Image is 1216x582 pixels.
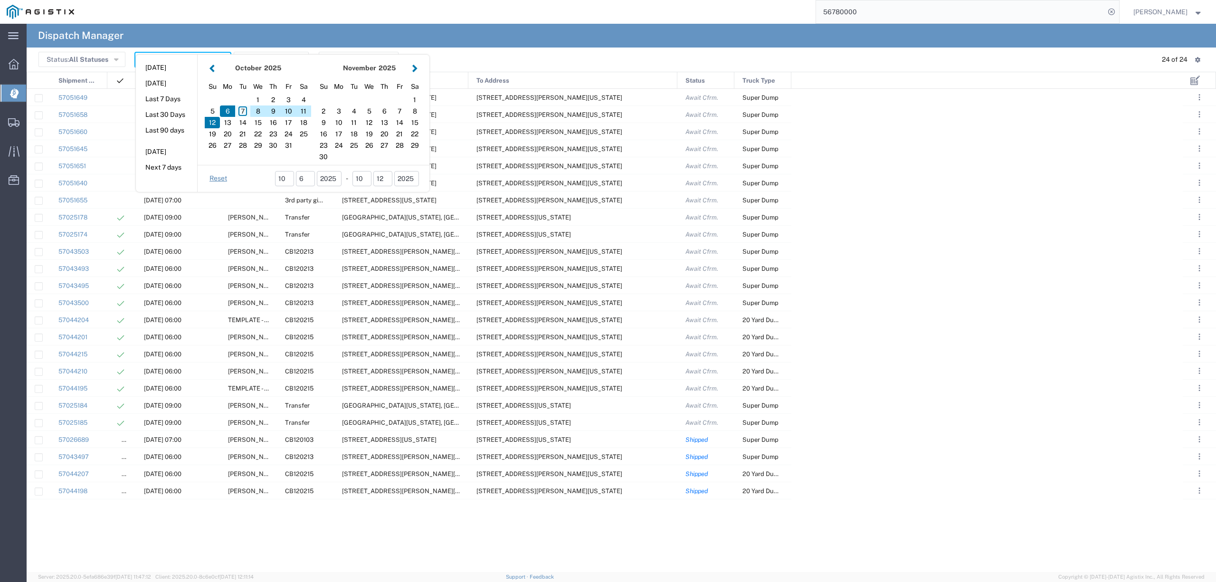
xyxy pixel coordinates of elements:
span: 11368 N. Newmark Ave, Clovis, California, United States [476,180,622,187]
button: Last 7 Days [136,92,197,106]
span: All Statuses [69,56,108,63]
span: - [346,173,348,183]
span: . . . [1198,451,1200,462]
span: . . . [1198,417,1200,428]
button: ... [1193,313,1206,326]
span: Await Cfrm. [685,419,718,426]
span: CB120215 [285,351,313,358]
button: Advanced Search [319,52,399,67]
span: 10/07/2025, 09:00 [144,419,181,426]
button: ... [1193,91,1206,104]
div: 20 [220,128,235,140]
div: 10 [281,105,296,117]
a: 57025184 [58,402,87,409]
a: Feedback [530,574,554,580]
div: 22 [407,128,422,140]
span: Await Cfrm. [685,180,718,187]
span: . . . [1198,211,1200,223]
div: 24 of 24 [1162,55,1187,65]
button: [DATE] [136,144,197,159]
span: 5555 Florin-Perkins Rd, Sacramento, California, 95826, United States [342,368,488,375]
span: 5900 Ostrom Rd, Wheatland, California, 95692, United States [476,265,622,272]
h4: Dispatch Manager [38,24,123,48]
div: 30 [316,151,331,162]
span: Await Cfrm. [685,299,718,306]
a: 57026689 [58,436,89,443]
span: 5900 Ostrom Rd, Wheatland, California, 95692, United States [476,248,622,255]
span: 5555 Florin-Perkins Rd, Sacramento, California, 95826, United States [342,282,488,289]
span: 9999 S. Austin Rd, Manteca, California, 95336, United States [476,368,622,375]
span: 20 Yard Dump Truck [742,351,801,358]
a: 57025174 [58,231,87,238]
div: 31 [281,140,296,151]
div: Friday [281,79,296,94]
span: . . . [1198,280,1200,291]
div: 23 [316,140,331,151]
div: 22 [250,128,266,140]
button: Last 90 days [136,123,197,138]
button: ... [1193,364,1206,378]
div: Monday [331,79,346,94]
span: Super Dump [742,180,779,187]
a: 57051651 [58,162,86,170]
span: 20 Yard Dump Truck [742,316,801,324]
div: 5 [361,105,377,117]
button: ... [1193,125,1206,138]
div: 28 [235,140,250,151]
span: Await Cfrm. [685,385,718,392]
span: 5555 Florin-Perkins Rd, Sacramento, California, 95826, United States [342,265,488,272]
a: 57051660 [58,128,87,135]
div: 18 [346,128,361,140]
div: 21 [235,128,250,140]
a: 57044210 [58,368,87,375]
span: Super Dump [742,145,779,153]
span: Transfer [285,214,310,221]
div: 17 [331,128,346,140]
span: CB120213 [285,248,313,255]
button: ... [1193,262,1206,275]
button: ... [1193,108,1206,121]
div: Wednesday [361,79,377,94]
div: 1 [407,94,422,105]
div: 3 [331,105,346,117]
button: ... [1193,210,1206,224]
input: Search for shipment number, reference number [816,0,1105,23]
button: ... [1193,450,1206,463]
div: 13 [377,117,392,128]
a: 57043503 [58,248,89,255]
strong: October [235,64,262,72]
input: yyyy [317,171,342,186]
span: Super Dump [742,94,779,101]
span: 11368 N. Newmark Ave, Clovis, California, United States [476,94,622,101]
span: 10/07/2025, 06:00 [144,351,181,358]
div: 16 [316,128,331,140]
div: 4 [296,94,311,105]
div: 7 [235,105,250,117]
a: 57044195 [58,385,87,392]
span: . . . [1198,109,1200,120]
a: 57044201 [58,334,87,341]
button: Status:All Statuses [38,52,125,67]
button: [DATE] [136,76,197,91]
div: Thursday [377,79,392,94]
div: 21 [392,128,407,140]
div: 14 [392,117,407,128]
div: 26 [205,140,220,151]
div: 12 [361,117,377,128]
span: . . . [1198,177,1200,189]
a: 57051658 [58,111,87,118]
div: 17 [281,117,296,128]
a: Reset [209,174,227,183]
span: 308 W Alluvial Ave, Clovis, California, 93611, United States [476,402,571,409]
button: ... [1193,467,1206,480]
a: 57051649 [58,94,87,101]
div: 3 [281,94,296,105]
button: ... [1193,433,1206,446]
button: ... [1193,347,1206,361]
div: Monday [220,79,235,94]
span: . . . [1198,400,1200,411]
button: [DATE] [136,60,197,75]
span: 10/07/2025, 06:00 [144,265,181,272]
span: . . . [1198,365,1200,377]
div: 5 [205,105,220,117]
